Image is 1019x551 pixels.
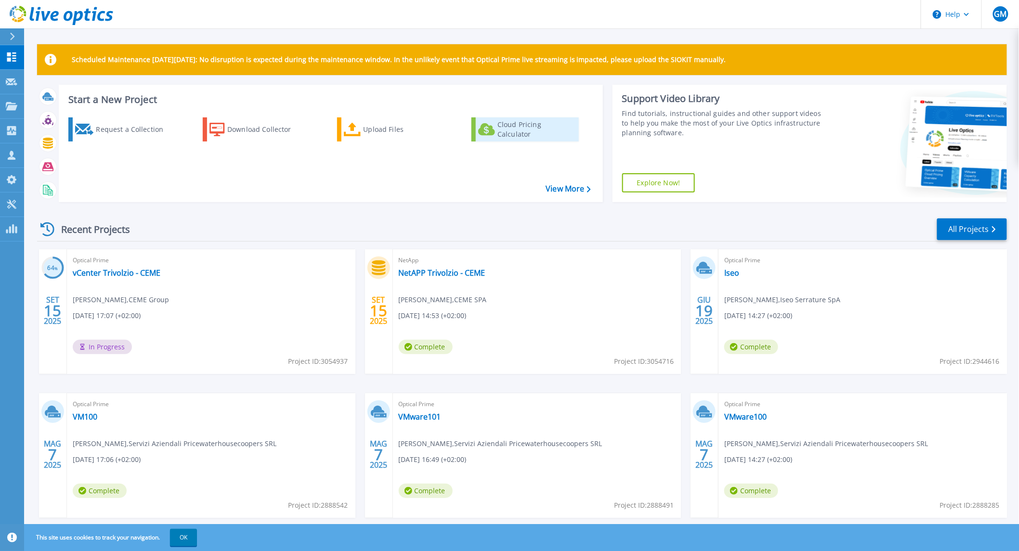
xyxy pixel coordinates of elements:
[700,450,709,459] span: 7
[724,412,767,422] a: VMware100
[68,117,176,141] a: Request a Collection
[546,184,590,193] a: View More
[399,454,467,465] span: [DATE] 16:49 (+02:00)
[724,295,840,305] span: [PERSON_NAME] , Iseo Serrature SpA
[44,307,61,315] span: 15
[399,484,453,498] span: Complete
[73,295,169,305] span: [PERSON_NAME] , CEME Group
[622,173,695,192] a: Explore Now!
[68,94,590,105] h3: Start a New Project
[73,438,276,449] span: [PERSON_NAME] , Servizi Aziendali Pricewaterhousecoopers SRL
[48,450,57,459] span: 7
[695,293,714,328] div: GIU 2025
[614,500,674,511] span: Project ID: 2888491
[370,307,387,315] span: 15
[73,412,97,422] a: VM100
[73,310,141,321] span: [DATE] 17:07 (+02:00)
[41,263,64,274] h3: 64
[940,356,1000,367] span: Project ID: 2944616
[724,438,928,449] span: [PERSON_NAME] , Servizi Aziendali Pricewaterhousecoopers SRL
[73,454,141,465] span: [DATE] 17:06 (+02:00)
[399,399,676,410] span: Optical Prime
[724,268,739,278] a: Iseo
[374,450,383,459] span: 7
[73,255,350,266] span: Optical Prime
[695,437,714,472] div: MAG 2025
[471,117,579,141] a: Cloud Pricing Calculator
[399,268,485,278] a: NetAPP Trivolzio - CEME
[37,218,143,241] div: Recent Projects
[399,412,441,422] a: VMware101
[43,437,62,472] div: MAG 2025
[399,310,467,321] span: [DATE] 14:53 (+02:00)
[227,120,304,139] div: Download Collector
[72,56,726,64] p: Scheduled Maintenance [DATE][DATE]: No disruption is expected during the maintenance window. In t...
[96,120,173,139] div: Request a Collection
[170,529,197,546] button: OK
[696,307,713,315] span: 19
[399,438,602,449] span: [PERSON_NAME] , Servizi Aziendali Pricewaterhousecoopers SRL
[994,10,1006,18] span: GM
[337,117,444,141] a: Upload Files
[369,293,388,328] div: SET 2025
[724,484,778,498] span: Complete
[26,529,197,546] span: This site uses cookies to track your navigation.
[614,356,674,367] span: Project ID: 3054716
[73,268,160,278] a: vCenter Trivolzio - CEME
[724,454,792,465] span: [DATE] 14:27 (+02:00)
[54,266,58,271] span: %
[399,295,487,305] span: [PERSON_NAME] , CEME SPA
[288,500,348,511] span: Project ID: 2888542
[399,255,676,266] span: NetApp
[73,399,350,410] span: Optical Prime
[73,340,132,354] span: In Progress
[73,484,127,498] span: Complete
[369,437,388,472] div: MAG 2025
[288,356,348,367] span: Project ID: 3054937
[940,500,1000,511] span: Project ID: 2888285
[622,109,824,138] div: Find tutorials, instructional guides and other support videos to help you make the most of your L...
[622,92,824,105] div: Support Video Library
[937,218,1007,240] a: All Projects
[203,117,310,141] a: Download Collector
[724,255,1001,266] span: Optical Prime
[724,340,778,354] span: Complete
[43,293,62,328] div: SET 2025
[399,340,453,354] span: Complete
[724,399,1001,410] span: Optical Prime
[364,120,441,139] div: Upload Files
[497,120,575,139] div: Cloud Pricing Calculator
[724,310,792,321] span: [DATE] 14:27 (+02:00)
